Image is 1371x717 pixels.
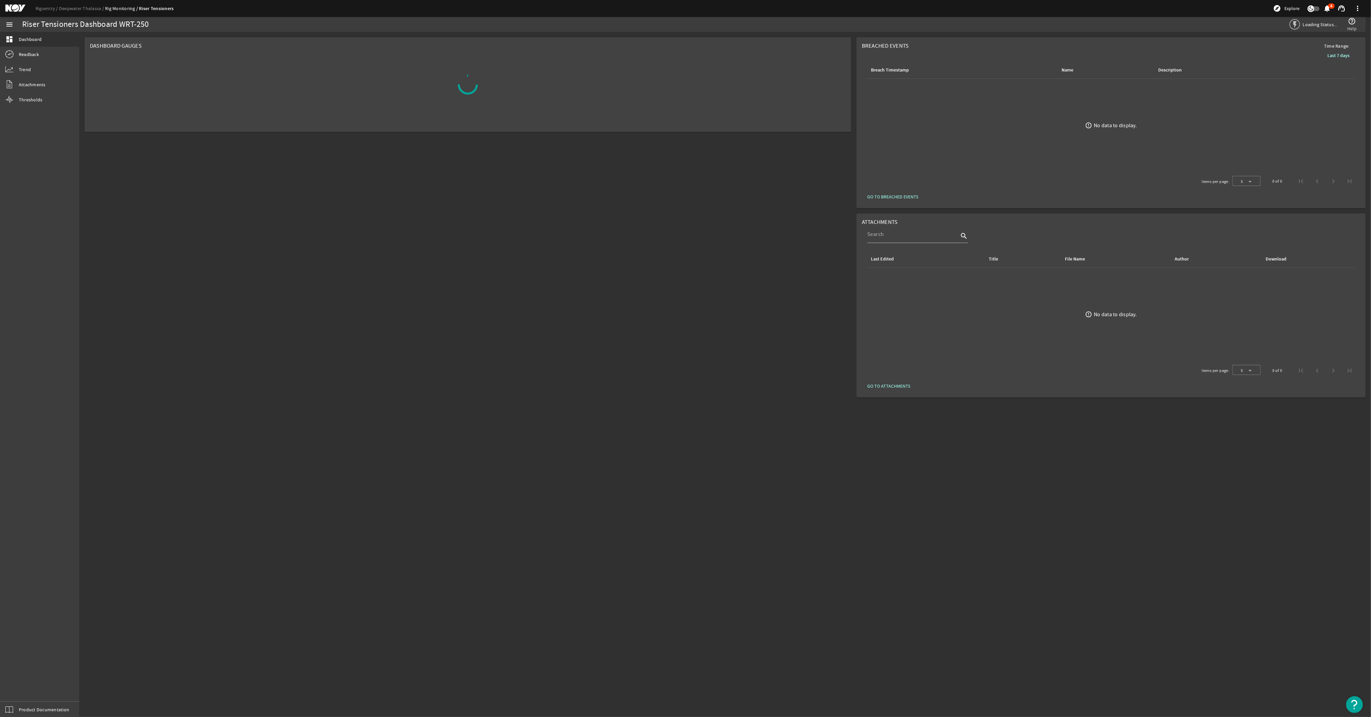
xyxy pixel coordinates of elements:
[1061,66,1149,74] div: Name
[867,193,918,200] span: GO TO BREACHED EVENTS
[1303,21,1337,28] span: Loading Status...
[59,5,105,11] a: Deepwater Thalassa
[1266,255,1286,263] div: Download
[1324,5,1331,12] button: 4
[1094,122,1137,129] div: No data to display.
[1323,4,1331,12] mat-icon: notifications
[989,255,998,263] div: Title
[19,51,39,58] span: Readback
[139,5,174,12] a: Riser Tensioners
[1347,25,1357,32] span: Help
[862,191,924,203] button: GO TO BREACHED EVENTS
[1202,367,1230,374] div: Items per page:
[1284,5,1300,12] span: Explore
[5,35,13,43] mat-icon: dashboard
[862,219,898,226] span: Attachments
[1348,17,1356,25] mat-icon: help_outline
[1273,4,1281,12] mat-icon: explore
[1174,255,1257,263] div: Author
[867,383,910,389] span: GO TO ATTACHMENTS
[1085,311,1092,318] mat-icon: error_outline
[19,706,69,713] span: Product Documentation
[871,255,894,263] div: Last Edited
[19,96,43,103] span: Thresholds
[1064,255,1166,263] div: File Name
[1319,43,1355,49] span: Time Range:
[1273,178,1282,185] div: 0 of 0
[22,21,149,28] div: Riser Tensioners Dashboard WRT-250
[867,230,959,238] input: Search
[1337,4,1345,12] mat-icon: support_agent
[1346,696,1363,713] button: Open Resource Center
[105,5,139,11] a: Rig Monitoring
[36,5,59,11] a: Rigsentry
[960,232,968,240] i: search
[1175,255,1189,263] div: Author
[870,255,980,263] div: Last Edited
[5,20,13,29] mat-icon: menu
[1273,367,1282,374] div: 0 of 0
[90,42,142,49] span: Dashboard Gauges
[19,66,31,73] span: Trend
[1327,52,1350,59] b: Last 7 days
[19,36,42,43] span: Dashboard
[1158,66,1182,74] div: Description
[862,42,909,49] span: Breached Events
[1094,311,1137,318] div: No data to display.
[1350,0,1366,16] button: more_vert
[1085,122,1092,129] mat-icon: error_outline
[1270,3,1302,14] button: Explore
[1065,255,1085,263] div: File Name
[862,380,916,392] button: GO TO ATTACHMENTS
[19,81,46,88] span: Attachments
[871,66,909,74] div: Breach Timestamp
[870,66,1052,74] div: Breach Timestamp
[988,255,1056,263] div: Title
[1202,178,1230,185] div: Items per page:
[1322,49,1355,61] button: Last 7 days
[1062,66,1073,74] div: Name
[1157,66,1288,74] div: Description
